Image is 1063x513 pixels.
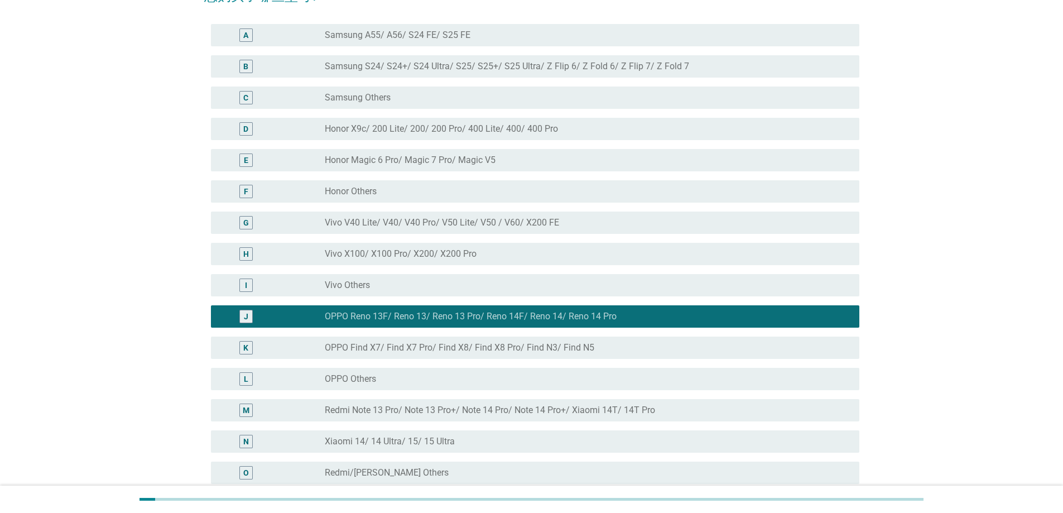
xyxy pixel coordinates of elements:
[243,342,248,353] div: K
[325,467,449,478] label: Redmi/[PERSON_NAME] Others
[243,92,248,103] div: C
[325,280,370,291] label: Vivo Others
[325,405,655,416] label: Redmi Note 13 Pro/ Note 13 Pro+/ Note 14 Pro/ Note 14 Pro+/ Xiaomi 14T/ 14T Pro
[325,186,377,197] label: Honor Others
[244,185,248,197] div: F
[244,373,248,385] div: L
[244,310,248,322] div: J
[325,123,558,135] label: Honor X9c/ 200 Lite/ 200/ 200 Pro/ 400 Lite/ 400/ 400 Pro
[325,61,689,72] label: Samsung S24/ S24+/ S24 Ultra/ S25/ S25+/ S25 Ultra/ Z Flip 6/ Z Fold 6/ Z Flip 7/ Z Fold 7
[325,373,376,385] label: OPPO Others
[243,123,248,135] div: D
[243,404,249,416] div: M
[325,92,391,103] label: Samsung Others
[244,154,248,166] div: E
[243,29,248,41] div: A
[243,248,249,260] div: H
[243,217,249,228] div: G
[325,342,594,353] label: OPPO Find X7/ Find X7 Pro/ Find X8/ Find X8 Pro/ Find N3/ Find N5
[245,279,247,291] div: I
[243,435,249,447] div: N
[325,311,617,322] label: OPPO Reno 13F/ Reno 13/ Reno 13 Pro/ Reno 14F/ Reno 14/ Reno 14 Pro
[243,60,248,72] div: B
[325,30,470,41] label: Samsung A55/ A56/ S24 FE/ S25 FE
[325,248,477,260] label: Vivo X100/ X100 Pro/ X200/ X200 Pro
[325,155,496,166] label: Honor Magic 6 Pro/ Magic 7 Pro/ Magic V5
[325,217,559,228] label: Vivo V40 Lite/ V40/ V40 Pro/ V50 Lite/ V50 / V60/ X200 FE
[243,467,249,478] div: O
[325,436,455,447] label: Xiaomi 14/ 14 Ultra/ 15/ 15 Ultra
